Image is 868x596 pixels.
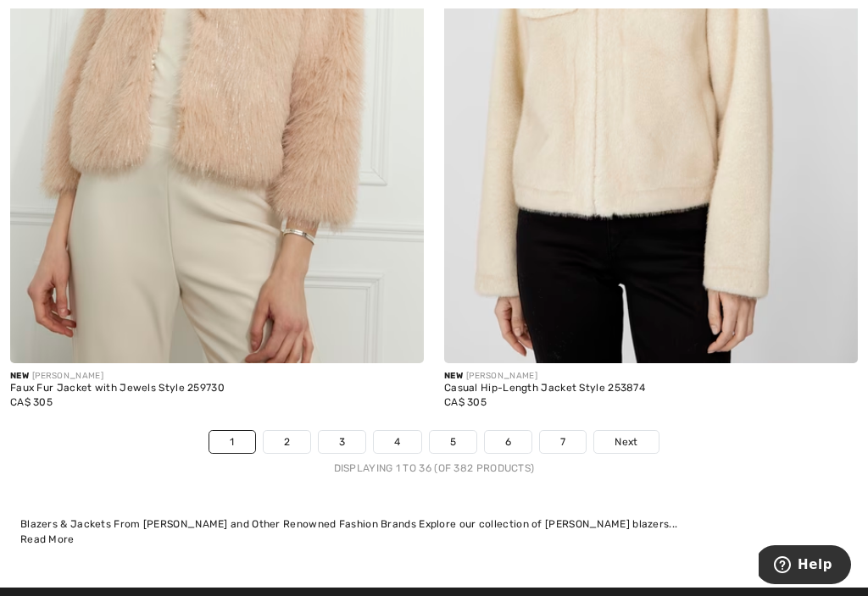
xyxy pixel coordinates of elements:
a: 6 [485,431,531,453]
a: Next [594,431,658,453]
a: 4 [374,431,420,453]
span: New [444,371,463,381]
iframe: Opens a widget where you can find more information [759,545,851,588]
div: [PERSON_NAME] [444,370,858,383]
a: 7 [540,431,586,453]
a: 2 [264,431,310,453]
span: Read More [20,533,75,545]
div: [PERSON_NAME] [10,370,424,383]
div: Casual Hip-Length Jacket Style 253874 [444,383,858,395]
span: CA$ 305 [444,396,487,408]
a: 5 [430,431,476,453]
div: Faux Fur Jacket with Jewels Style 259730 [10,383,424,395]
a: 3 [319,431,365,453]
span: CA$ 305 [10,396,53,408]
span: Next [615,434,637,450]
span: New [10,371,29,381]
div: Blazers & Jackets From [PERSON_NAME] and Other Renowned Fashion Brands Explore our collection of ... [20,516,848,532]
a: 1 [209,431,254,453]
